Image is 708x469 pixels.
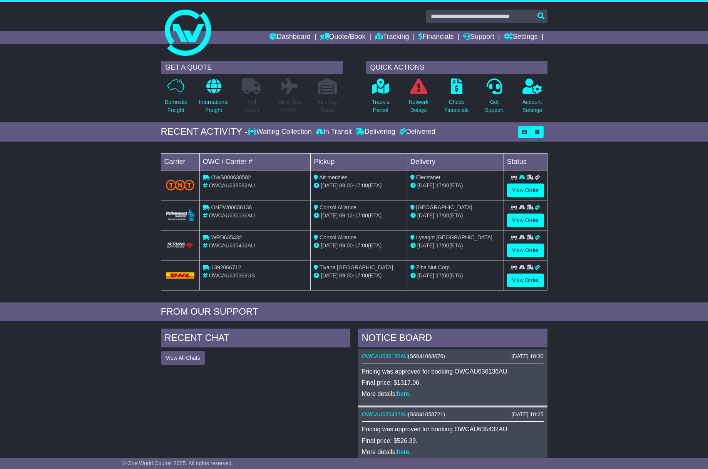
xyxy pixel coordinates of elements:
span: © One World Courier 2025. All rights reserved. [122,460,233,466]
p: Network Delays [408,98,428,114]
a: View Order [507,184,544,197]
p: Track a Parcel [372,98,390,114]
a: Support [463,31,494,44]
div: [DATE] 10:30 [511,353,543,360]
p: Final price: $1317.06. [362,379,544,386]
span: Consol Alliance [320,204,357,210]
td: Carrier [161,153,199,170]
span: OWCAU638582AU [209,182,255,189]
div: - (ETA) [314,182,404,190]
div: - (ETA) [314,272,404,280]
span: 17:00 [355,242,368,249]
span: Tixana [GEOGRAPHIC_DATA] [320,264,393,270]
p: More details: . [362,448,544,456]
p: Air & Sea Freight [278,98,301,114]
span: ONEW00636136 [211,204,252,210]
div: Delivered [397,128,435,136]
p: Air / Sea Depot [317,98,338,114]
span: [DATE] [321,212,338,219]
span: 09:12 [339,212,353,219]
span: Consol Alliance [320,234,357,240]
a: Dashboard [269,31,311,44]
span: Lysaght [GEOGRAPHIC_DATA] [416,234,492,240]
a: CheckFinancials [444,78,469,119]
img: DHL.png [166,272,195,279]
span: OWCAU635368US [209,272,255,279]
a: DomesticFreight [164,78,187,119]
p: Pricing was approved for booking OWCAU636136AU. [362,368,544,375]
a: here [397,391,409,397]
span: [DATE] [417,182,434,189]
span: 09:00 [339,272,353,279]
a: GetSupport [484,78,504,119]
div: In Transit [314,128,354,136]
div: - (ETA) [314,212,404,220]
div: RECENT ACTIVITY - [161,126,248,137]
div: (ETA) [410,272,500,280]
span: Ziba Nut Corp [416,264,450,270]
a: Quote/Book [320,31,365,44]
div: GET A QUOTE [161,61,343,74]
div: (ETA) [410,242,500,250]
a: Settings [504,31,538,44]
img: TNT_Domestic.png [166,180,195,190]
span: 17:00 [355,212,368,219]
a: View Order [507,214,544,227]
div: QUICK ACTIONS [366,61,547,74]
a: View Order [507,244,544,257]
a: OWCAU635432AU [362,411,408,417]
span: [DATE] [417,242,434,249]
span: OWS000638582 [211,174,251,180]
td: Delivery [407,153,504,170]
div: (ETA) [410,212,500,220]
button: View All Chats [161,351,205,365]
span: S6041068676 [410,353,443,359]
p: Domestic Freight [164,98,187,114]
div: NOTICE BOARD [358,329,547,349]
div: RECENT CHAT [161,329,350,349]
span: [DATE] [321,272,338,279]
a: AccountSettings [522,78,542,119]
span: Air menzies [319,174,347,180]
img: Followmont_Transport.png [166,209,195,222]
a: Tracking [375,31,409,44]
td: Pickup [311,153,407,170]
img: HiTrans.png [166,242,195,249]
span: S6041058721 [410,411,443,417]
span: [GEOGRAPHIC_DATA] [416,204,472,210]
span: 17:00 [436,182,449,189]
span: [DATE] [417,272,434,279]
span: [DATE] [321,242,338,249]
span: [DATE] [417,212,434,219]
span: Electranet [416,174,440,180]
p: Final price: $526.39. [362,437,544,444]
span: 09:00 [339,182,353,189]
td: Status [504,153,547,170]
p: Account Settings [522,98,542,114]
div: ( ) [362,411,544,418]
a: InternationalFreight [199,78,229,119]
span: 17:00 [355,272,368,279]
span: 17:00 [436,272,449,279]
p: More details: . [362,390,544,397]
div: Delivering [354,128,397,136]
span: OWCAU636136AU [209,212,255,219]
span: 17:00 [436,242,449,249]
p: Check Financials [444,98,469,114]
a: NetworkDelays [408,78,428,119]
span: 09:00 [339,242,353,249]
p: Pricing was approved for booking OWCAU635432AU. [362,426,544,433]
span: 17:00 [436,212,449,219]
span: 1392066712 [211,264,241,270]
a: View Order [507,274,544,287]
span: WRD635432 [211,234,242,240]
div: Waiting Collection [248,128,313,136]
a: OWCAU636136AU [362,353,408,359]
a: here [397,449,409,455]
p: Get Support [485,98,504,114]
div: ( ) [362,353,544,360]
a: Track aParcel [372,78,390,119]
span: [DATE] [321,182,338,189]
p: International Freight [199,98,229,114]
span: 17:00 [355,182,368,189]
